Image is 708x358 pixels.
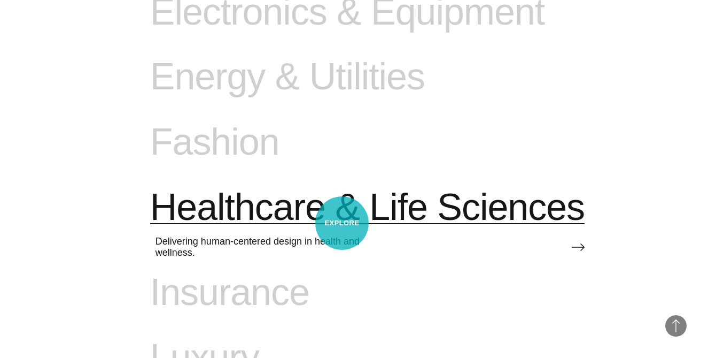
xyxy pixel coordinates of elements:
[665,315,687,337] button: Back to Top
[150,120,279,164] span: Fashion
[150,120,418,186] a: Fashion
[150,271,309,315] span: Insurance
[150,186,585,271] a: Healthcare & Life Sciences Delivering human-centered design in health and wellness.
[150,271,422,336] a: Insurance
[155,236,396,258] span: Delivering human-centered design in health and wellness.
[150,186,585,230] span: Healthcare & Life Sciences
[150,55,425,120] a: Energy & Utilities
[150,55,425,99] span: Energy & Utilities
